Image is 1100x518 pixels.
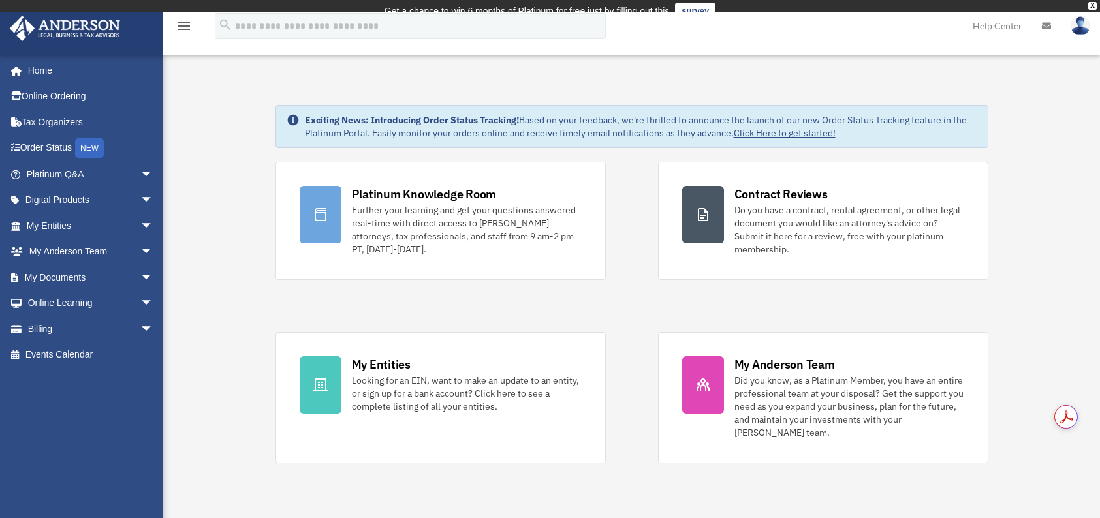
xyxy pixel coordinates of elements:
[140,213,166,239] span: arrow_drop_down
[9,84,173,110] a: Online Ordering
[9,239,173,265] a: My Anderson Teamarrow_drop_down
[9,290,173,316] a: Online Learningarrow_drop_down
[140,187,166,214] span: arrow_drop_down
[734,356,835,373] div: My Anderson Team
[1088,2,1097,10] div: close
[352,356,411,373] div: My Entities
[9,342,173,368] a: Events Calendar
[140,264,166,291] span: arrow_drop_down
[9,316,173,342] a: Billingarrow_drop_down
[140,290,166,317] span: arrow_drop_down
[352,204,582,256] div: Further your learning and get your questions answered real-time with direct access to [PERSON_NAM...
[9,264,173,290] a: My Documentsarrow_drop_down
[734,127,836,139] a: Click Here to get started!
[734,186,828,202] div: Contract Reviews
[734,374,964,439] div: Did you know, as a Platinum Member, you have an entire professional team at your disposal? Get th...
[275,162,606,280] a: Platinum Knowledge Room Further your learning and get your questions answered real-time with dire...
[176,23,192,34] a: menu
[275,332,606,463] a: My Entities Looking for an EIN, want to make an update to an entity, or sign up for a bank accoun...
[140,316,166,343] span: arrow_drop_down
[658,332,988,463] a: My Anderson Team Did you know, as a Platinum Member, you have an entire professional team at your...
[218,18,232,32] i: search
[140,239,166,266] span: arrow_drop_down
[9,57,166,84] a: Home
[176,18,192,34] i: menu
[675,3,715,19] a: survey
[305,114,519,126] strong: Exciting News: Introducing Order Status Tracking!
[305,114,977,140] div: Based on your feedback, we're thrilled to announce the launch of our new Order Status Tracking fe...
[9,161,173,187] a: Platinum Q&Aarrow_drop_down
[734,204,964,256] div: Do you have a contract, rental agreement, or other legal document you would like an attorney's ad...
[9,213,173,239] a: My Entitiesarrow_drop_down
[658,162,988,280] a: Contract Reviews Do you have a contract, rental agreement, or other legal document you would like...
[385,3,670,19] div: Get a chance to win 6 months of Platinum for free just by filling out this
[1071,16,1090,35] img: User Pic
[352,186,497,202] div: Platinum Knowledge Room
[352,374,582,413] div: Looking for an EIN, want to make an update to an entity, or sign up for a bank account? Click her...
[9,109,173,135] a: Tax Organizers
[75,138,104,158] div: NEW
[9,187,173,213] a: Digital Productsarrow_drop_down
[9,135,173,162] a: Order StatusNEW
[140,161,166,188] span: arrow_drop_down
[6,16,124,41] img: Anderson Advisors Platinum Portal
